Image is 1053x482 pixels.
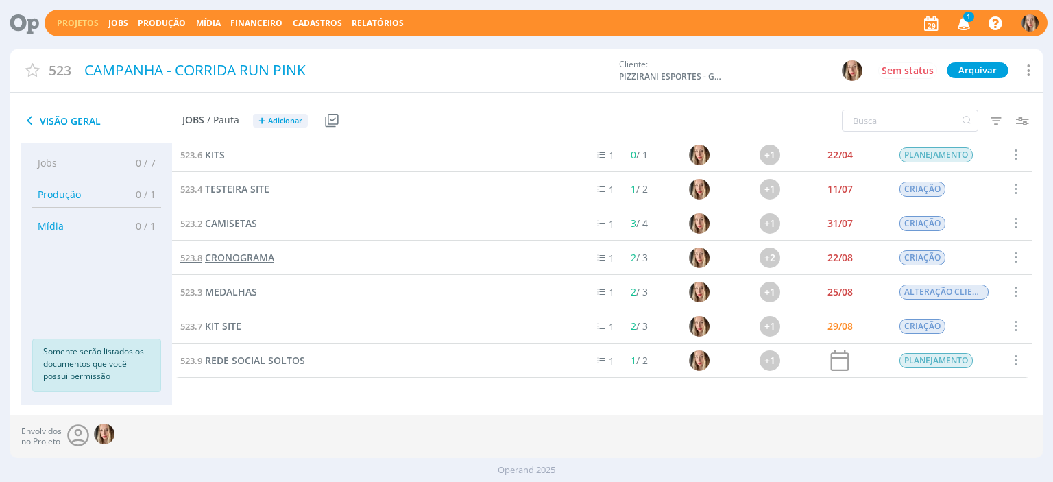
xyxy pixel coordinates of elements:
[690,282,710,302] img: T
[619,58,863,83] div: Cliente:
[1021,14,1039,32] img: T
[94,424,114,444] img: T
[900,216,946,231] span: CRIAÇÃO
[631,182,648,195] span: / 2
[631,320,648,333] span: / 3
[180,354,202,367] span: 523.9
[192,18,225,29] button: Mídia
[690,179,710,200] img: T
[842,110,978,132] input: Busca
[609,286,614,299] span: 1
[631,217,648,230] span: / 4
[631,217,636,230] span: 3
[631,182,636,195] span: 1
[760,282,781,302] div: +1
[760,248,781,268] div: +2
[690,213,710,234] img: T
[205,285,257,298] span: MEDALHAS
[180,319,241,334] a: 523.7KIT SITE
[900,353,973,368] span: PLANEJAMENTO
[609,217,614,230] span: 1
[125,156,156,170] span: 0 / 7
[21,112,182,129] span: Visão Geral
[21,426,62,446] span: Envolvidos no Projeto
[258,114,265,128] span: +
[180,252,202,264] span: 523.8
[631,320,636,333] span: 2
[631,148,636,161] span: 0
[878,62,937,79] button: Sem status
[125,187,156,202] span: 0 / 1
[760,213,781,234] div: +1
[180,182,269,197] a: 523.4TESTEIRA SITE
[842,60,862,81] img: T
[631,251,648,264] span: / 3
[352,17,404,29] a: Relatórios
[760,316,781,337] div: +1
[205,182,269,195] span: TESTEIRA SITE
[180,216,257,231] a: 523.2CAMISETAS
[947,62,1008,78] button: Arquivar
[196,17,221,29] a: Mídia
[180,147,225,162] a: 523.6KITS
[205,354,305,367] span: REDE SOCIAL SOLTOS
[1021,11,1039,35] button: T
[180,149,202,161] span: 523.6
[104,18,132,29] button: Jobs
[631,354,636,367] span: 1
[631,251,636,264] span: 2
[690,316,710,337] img: T
[125,219,156,233] span: 0 / 1
[841,60,863,82] button: T
[882,64,934,77] span: Sem status
[827,287,853,297] div: 25/08
[348,18,408,29] button: Relatórios
[900,285,989,300] span: ALTERAÇÃO CLIENTE
[53,18,103,29] button: Projetos
[253,114,308,128] button: +Adicionar
[760,145,781,165] div: +1
[827,150,853,160] div: 22/04
[690,145,710,165] img: T
[180,353,305,368] a: 523.9REDE SOCIAL SOLTOS
[182,115,204,126] span: Jobs
[268,117,302,125] span: Adicionar
[230,17,282,29] a: Financeiro
[900,182,946,197] span: CRIAÇÃO
[180,286,202,298] span: 523.3
[827,253,853,263] div: 22/08
[900,147,973,162] span: PLANEJAMENTO
[49,60,71,80] span: 523
[289,18,346,29] button: Cadastros
[631,285,648,298] span: / 3
[631,354,648,367] span: / 2
[134,18,190,29] button: Produção
[226,18,287,29] button: Financeiro
[827,322,853,331] div: 29/08
[38,219,64,233] span: Mídia
[963,12,974,22] span: 1
[205,320,241,333] span: KIT SITE
[900,319,946,334] span: CRIAÇÃO
[609,183,614,196] span: 1
[43,346,150,383] p: Somente serão listados os documentos que você possui permissão
[827,219,853,228] div: 31/07
[619,71,722,83] span: PIZZIRANI ESPORTES - G2P EVENTOS LTDA
[760,179,781,200] div: +1
[180,285,257,300] a: 523.3MEDALHAS
[949,11,977,36] button: 1
[38,156,57,170] span: Jobs
[205,217,257,230] span: CAMISETAS
[609,354,614,367] span: 1
[138,17,186,29] a: Produção
[38,187,81,202] span: Produção
[900,250,946,265] span: CRIAÇÃO
[827,184,853,194] div: 11/07
[760,350,781,371] div: +1
[690,248,710,268] img: T
[180,217,202,230] span: 523.2
[108,17,128,29] a: Jobs
[690,350,710,371] img: T
[80,55,613,86] div: CAMPANHA - CORRIDA RUN PINK
[205,148,225,161] span: KITS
